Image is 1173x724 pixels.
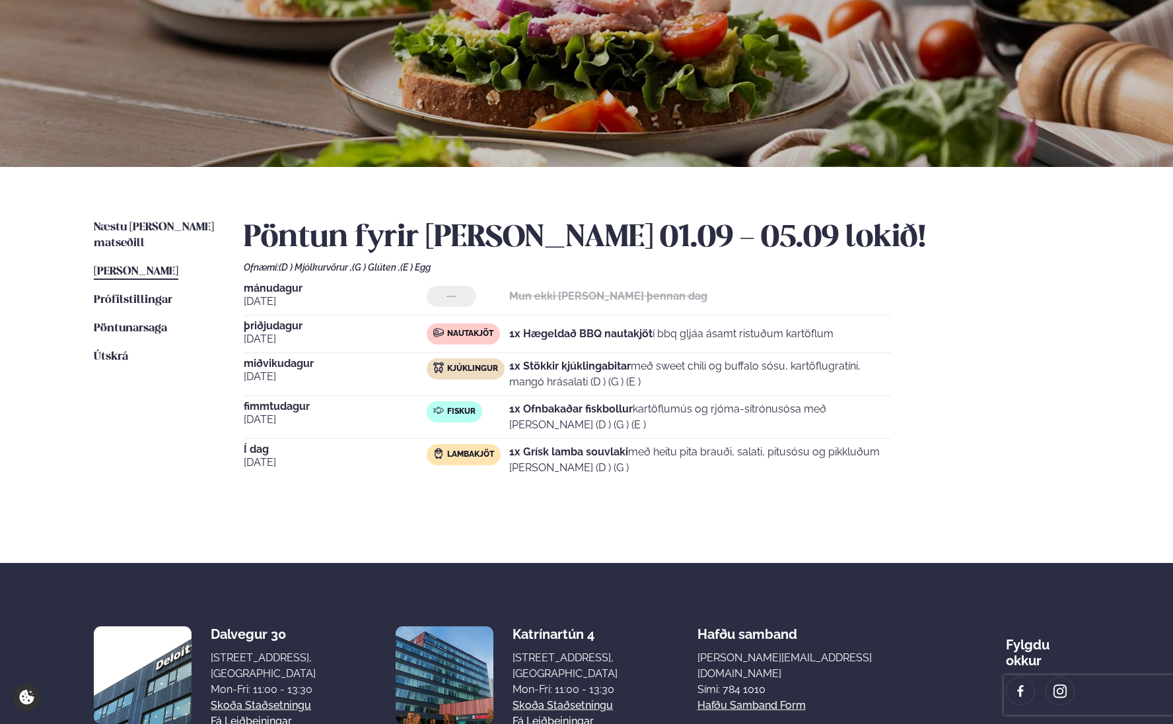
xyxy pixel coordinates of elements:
strong: 1x Grísk lamba souvlaki [509,445,628,458]
span: Fiskur [447,407,476,417]
span: miðvikudagur [244,358,427,369]
span: Næstu [PERSON_NAME] matseðill [94,222,214,249]
div: Ofnæmi: [244,262,1080,273]
div: Dalvegur 30 [211,626,316,642]
a: Cookie settings [13,684,40,711]
strong: 1x Ofnbakaðar fiskbollur [509,403,633,415]
a: [PERSON_NAME][EMAIL_ADDRESS][DOMAIN_NAME] [697,650,927,682]
span: (G ) Glúten , [352,262,400,273]
span: [DATE] [244,369,427,385]
span: (D ) Mjólkurvörur , [279,262,352,273]
a: Útskrá [94,349,128,365]
img: image alt [396,626,493,724]
span: [DATE] [244,455,427,471]
strong: 1x Hægeldað BBQ nautakjöt [509,327,653,340]
span: Lambakjöt [447,449,494,460]
span: Prófílstillingar [94,294,172,306]
span: þriðjudagur [244,321,427,331]
div: Katrínartún 4 [513,626,618,642]
span: Kjúklingur [447,364,498,374]
p: Sími: 784 1010 [697,682,927,698]
p: kartöflumús og rjóma-sítrónusósa með [PERSON_NAME] (D ) (G ) (E ) [509,401,891,433]
span: --- [446,291,456,302]
a: Skoða staðsetningu [211,698,311,713]
div: [STREET_ADDRESS], [GEOGRAPHIC_DATA] [513,650,618,682]
span: [DATE] [244,294,427,310]
iframe: reCAPTCHA [1004,675,1173,715]
strong: Mun ekki [PERSON_NAME] þennan dag [509,290,707,302]
span: (E ) Egg [400,262,431,273]
img: Lamb.svg [433,448,444,459]
span: Hafðu samband [697,616,797,642]
div: Mon-Fri: 11:00 - 13:30 [513,682,618,698]
p: með heitu pita brauði, salati, pitusósu og pikkluðum [PERSON_NAME] (D ) (G ) [509,444,891,476]
a: [PERSON_NAME] [94,264,178,280]
a: Skoða staðsetningu [513,698,613,713]
strong: 1x Stökkir kjúklingabitar [509,360,631,372]
span: [DATE] [244,331,427,347]
span: Nautakjöt [447,329,493,339]
a: Hafðu samband form [697,698,806,713]
p: með sweet chili og buffalo sósu, kartöflugratíni, mangó hrásalati (D ) (G ) (E ) [509,358,891,390]
h2: Pöntun fyrir [PERSON_NAME] 01.09 - 05.09 lokið! [244,220,1080,257]
div: Fylgdu okkur [1006,626,1079,669]
img: beef.svg [433,327,444,338]
a: Pöntunarsaga [94,321,167,337]
img: fish.svg [433,405,444,416]
img: image alt [94,626,192,724]
a: Prófílstillingar [94,292,172,308]
img: chicken.svg [433,362,444,373]
span: fimmtudagur [244,401,427,412]
span: mánudagur [244,283,427,294]
span: [PERSON_NAME] [94,266,178,277]
div: [STREET_ADDRESS], [GEOGRAPHIC_DATA] [211,650,316,682]
span: Pöntunarsaga [94,323,167,334]
span: [DATE] [244,412,427,428]
a: Næstu [PERSON_NAME] matseðill [94,220,217,251]
span: Í dag [244,444,427,455]
p: í bbq gljáa ásamt ristuðum kartöflum [509,326,834,342]
div: Mon-Fri: 11:00 - 13:30 [211,682,316,698]
span: Útskrá [94,351,128,362]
